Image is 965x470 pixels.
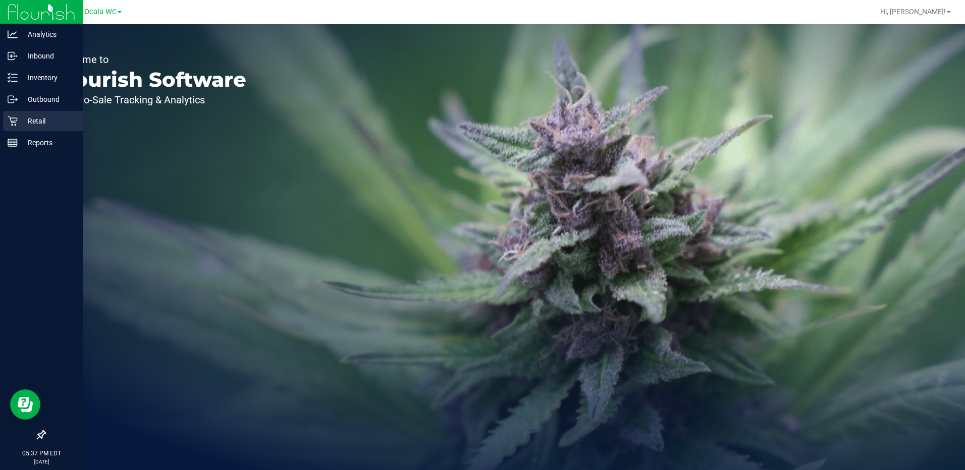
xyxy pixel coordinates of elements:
p: 05:37 PM EDT [5,449,78,458]
inline-svg: Inventory [8,73,18,83]
p: Retail [18,115,78,127]
inline-svg: Analytics [8,29,18,39]
span: Ocala WC [84,8,117,16]
iframe: Resource center [10,389,40,420]
p: Inventory [18,72,78,84]
p: Flourish Software [55,70,246,90]
p: Reports [18,137,78,149]
span: Hi, [PERSON_NAME]! [880,8,946,16]
inline-svg: Inbound [8,51,18,61]
p: [DATE] [5,458,78,465]
inline-svg: Retail [8,116,18,126]
inline-svg: Reports [8,138,18,148]
inline-svg: Outbound [8,94,18,104]
p: Welcome to [55,54,246,65]
p: Analytics [18,28,78,40]
p: Outbound [18,93,78,105]
p: Seed-to-Sale Tracking & Analytics [55,95,246,105]
p: Inbound [18,50,78,62]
